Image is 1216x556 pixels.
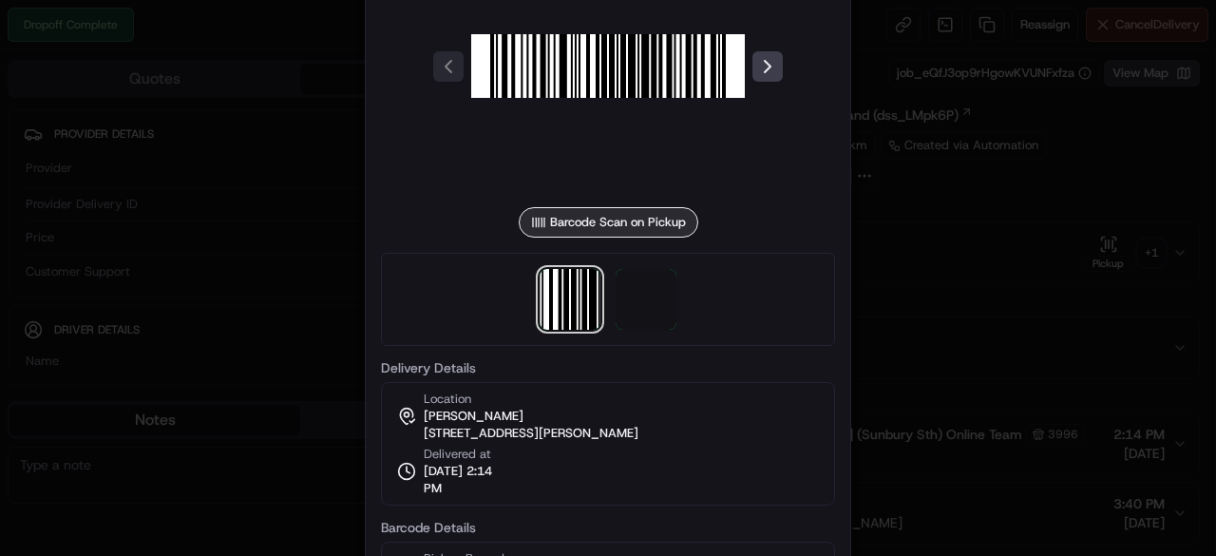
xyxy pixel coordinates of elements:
[424,391,471,408] span: Location
[424,463,511,497] span: [DATE] 2:14 PM
[424,446,511,463] span: Delivered at
[540,269,600,330] img: barcode_scan_on_pickup image
[519,207,698,238] div: Barcode Scan on Pickup
[424,425,638,442] span: [STREET_ADDRESS][PERSON_NAME]
[381,361,835,374] label: Delivery Details
[424,408,523,425] span: [PERSON_NAME]
[381,521,835,534] label: Barcode Details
